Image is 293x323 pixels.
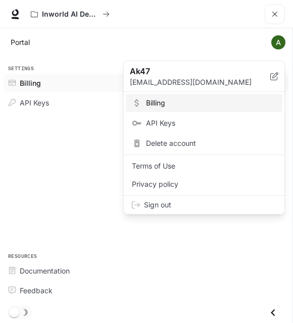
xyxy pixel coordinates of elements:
span: Privacy policy [132,179,276,189]
span: Delete account [146,138,276,148]
a: Terms of Use [126,157,282,175]
div: Delete account [126,134,282,152]
span: API Keys [146,118,276,128]
div: Sign out [124,196,284,214]
span: Billing [146,98,276,108]
p: Ak47 [130,65,254,77]
p: [EMAIL_ADDRESS][DOMAIN_NAME] [130,77,270,87]
a: Privacy policy [126,175,282,193]
a: API Keys [126,114,282,132]
a: Billing [126,94,282,112]
span: Terms of Use [132,161,276,171]
div: Ak47[EMAIL_ADDRESS][DOMAIN_NAME] [124,61,284,92]
span: Sign out [144,200,276,210]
